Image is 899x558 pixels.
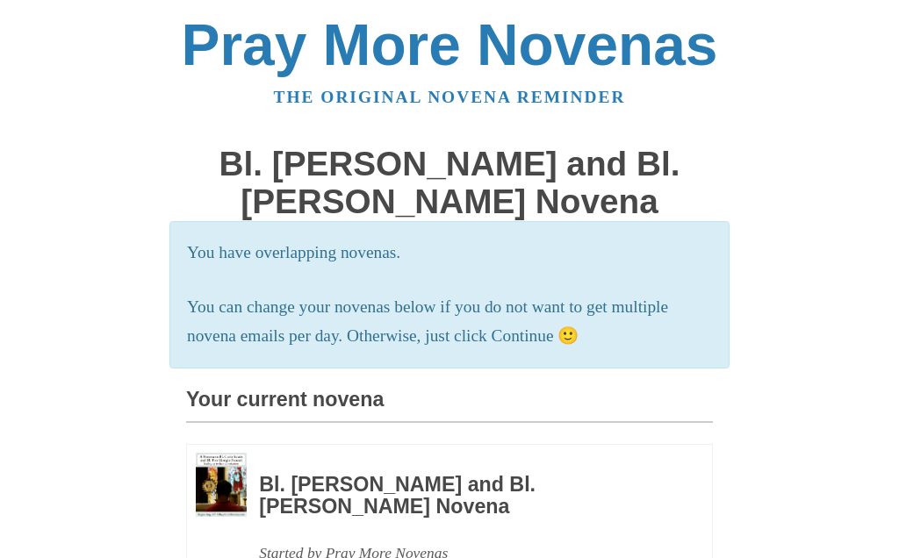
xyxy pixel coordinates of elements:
[187,293,712,351] p: You can change your novenas below if you do not want to get multiple novena emails per day. Other...
[259,474,665,519] h3: Bl. [PERSON_NAME] and Bl. [PERSON_NAME] Novena
[182,12,718,77] a: Pray More Novenas
[186,389,713,423] h3: Your current novena
[186,146,713,220] h1: Bl. [PERSON_NAME] and Bl. [PERSON_NAME] Novena
[187,239,712,268] p: You have overlapping novenas.
[196,453,247,517] img: Novena image
[274,88,626,106] a: The original novena reminder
